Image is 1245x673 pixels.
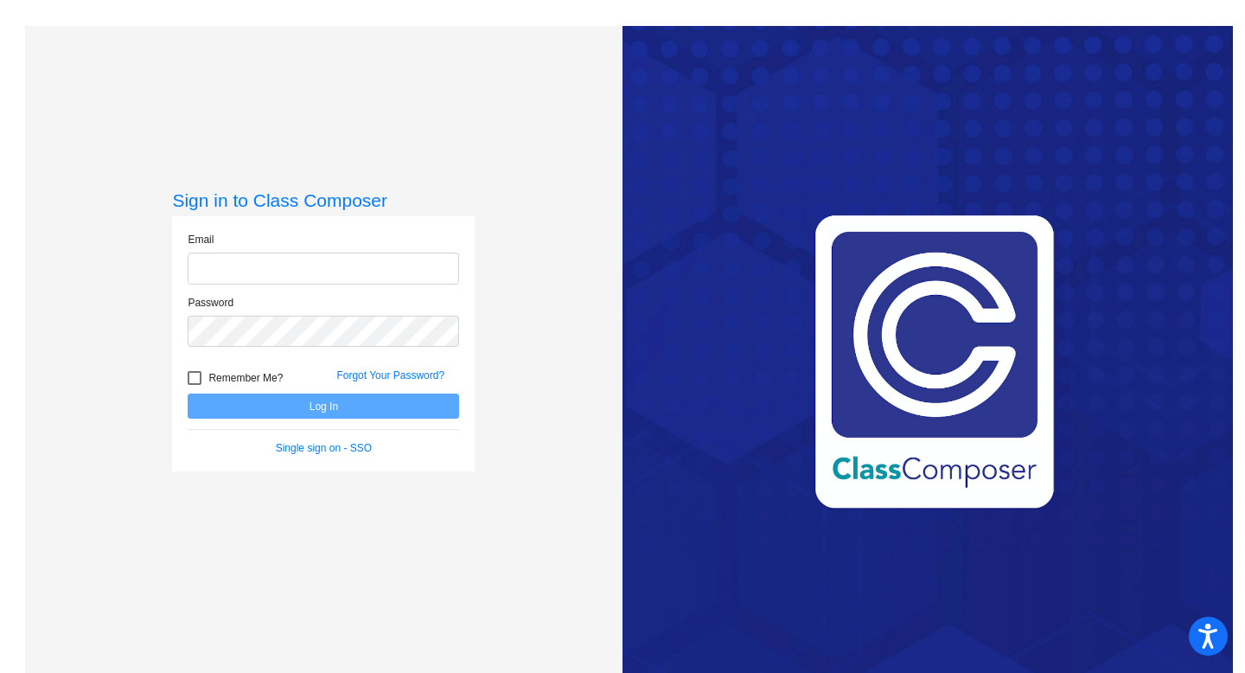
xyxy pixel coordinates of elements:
h3: Sign in to Class Composer [172,189,475,211]
span: Remember Me? [208,368,283,388]
button: Log In [188,394,459,419]
a: Forgot Your Password? [336,369,444,381]
label: Password [188,295,233,311]
a: Single sign on - SSO [276,442,372,454]
label: Email [188,232,214,247]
